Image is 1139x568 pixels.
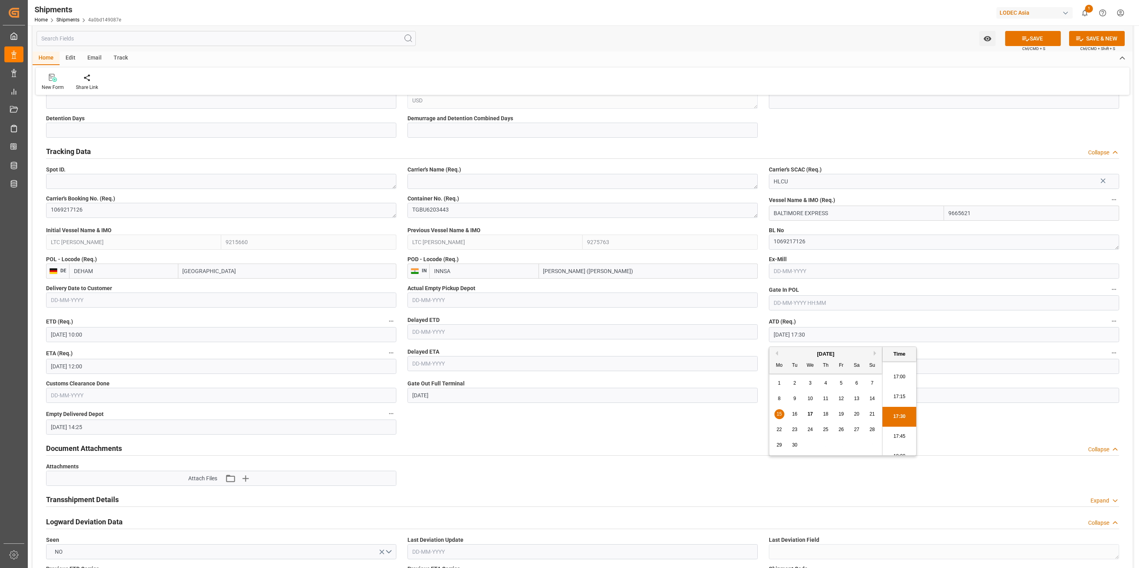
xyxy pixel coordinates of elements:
span: Ctrl/CMD + Shift + S [1080,46,1115,52]
div: Edit [60,52,81,65]
button: Vessel Name & IMO (Req.) [1109,194,1119,205]
span: Empty Delivered Depot [46,410,104,418]
input: Enter Locode [429,264,539,279]
span: Vessel Name & IMO (Req.) [769,196,835,204]
span: 27 [854,427,859,432]
div: Choose Tuesday, September 2nd, 2025 [790,378,800,388]
button: SAVE [1005,31,1061,46]
div: Th [821,361,831,371]
h2: Transshipment Details [46,494,119,505]
div: Sa [852,361,862,371]
div: Choose Saturday, September 20th, 2025 [852,409,862,419]
div: Track [108,52,134,65]
input: DD-MM-YYYY HH:MM [769,359,1119,374]
span: 24 [807,427,813,432]
span: 1 [778,380,781,386]
input: Enter Port Name [539,264,758,279]
span: 16 [792,411,797,417]
input: Enter Locode [69,264,178,279]
div: Choose Tuesday, September 16th, 2025 [790,409,800,419]
input: DD-MM-YYYY [46,388,396,403]
div: month 2025-09 [772,375,880,453]
div: Choose Monday, September 15th, 2025 [774,409,784,419]
span: NO [51,548,67,556]
div: Shipments [35,4,121,15]
div: Choose Wednesday, September 3rd, 2025 [805,378,815,388]
span: 11 [823,396,828,401]
div: Fr [836,361,846,371]
li: 17:15 [882,387,916,407]
input: DD-MM-YYYY HH:MM [46,420,396,435]
input: DD-MM-YYYY [769,264,1119,279]
div: Choose Monday, September 8th, 2025 [774,394,784,404]
textarea: Hapag [PERSON_NAME] [407,174,758,189]
span: Carrier's Booking No. (Req.) [46,194,115,203]
span: 26 [838,427,844,432]
input: Enter IMO [221,235,396,250]
div: LODEC Asia [996,7,1073,19]
span: Initial Vessel Name & IMO [46,226,112,235]
span: 9 [793,396,796,401]
span: 8 [778,396,781,401]
img: country [49,268,58,274]
span: 28 [869,427,875,432]
div: Choose Tuesday, September 30th, 2025 [790,440,800,450]
span: ETA (Req.) [46,349,73,358]
div: Email [81,52,108,65]
span: 22 [776,427,782,432]
span: POD - Locode (Req.) [407,255,459,264]
span: Carrier's SCAC (Req.) [769,166,822,174]
div: Choose Sunday, September 21st, 2025 [867,409,877,419]
span: 19 [838,411,844,417]
input: Search Fields [37,31,416,46]
input: DD-MM-YYYY [407,388,758,403]
span: Delivery Date to Customer [46,284,112,293]
div: New Form [42,84,64,91]
span: 10 [807,396,813,401]
span: 29 [776,442,782,448]
div: Choose Friday, September 12th, 2025 [836,394,846,404]
button: Next Month [874,351,878,356]
textarea: 1069217126 [46,203,396,218]
div: Choose Sunday, September 7th, 2025 [867,378,877,388]
textarea: 1069217126 [769,235,1119,250]
span: Delayed ETD [407,316,440,324]
span: Actual Empty Pickup Depot [407,284,475,293]
button: ATA (Req.) [1109,348,1119,358]
div: Time [884,350,914,358]
span: 2 [793,380,796,386]
input: Enter IMO [583,235,758,250]
div: Mo [774,361,784,371]
div: Choose Tuesday, September 23rd, 2025 [790,425,800,435]
div: Choose Wednesday, September 17th, 2025 [805,409,815,419]
div: Choose Friday, September 26th, 2025 [836,425,846,435]
button: Help Center [1094,4,1112,22]
input: Enter Vessel Name [46,235,221,250]
span: 1 [1085,5,1093,13]
input: Enter Port Name [178,264,396,279]
span: 3 [809,380,812,386]
span: 5 [840,380,843,386]
input: DD-MM-YYYY [769,388,1119,403]
span: Gate Out Full Terminal [407,379,465,388]
span: 14 [869,396,875,401]
span: 21 [869,411,875,417]
span: 13 [854,396,859,401]
span: 30 [792,442,797,448]
div: Choose Friday, September 19th, 2025 [836,409,846,419]
button: LODEC Asia [996,5,1076,20]
input: DD-MM-YYYY HH:MM [769,295,1119,310]
div: Tu [790,361,800,371]
a: Home [35,17,48,23]
input: DD-MM-YYYY HH:MM [46,359,396,374]
div: We [805,361,815,371]
h2: Logward Deviation Data [46,516,123,527]
input: DD-MM-YYYY HH:MM [46,327,396,342]
input: DD-MM-YYYY [407,544,758,559]
div: Choose Monday, September 29th, 2025 [774,440,784,450]
div: Choose Monday, September 1st, 2025 [774,378,784,388]
input: Type to search/select [769,174,1119,189]
span: ETD (Req.) [46,318,73,326]
button: Gate In POL [1109,284,1119,295]
input: Enter Vessel Name [769,206,944,221]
